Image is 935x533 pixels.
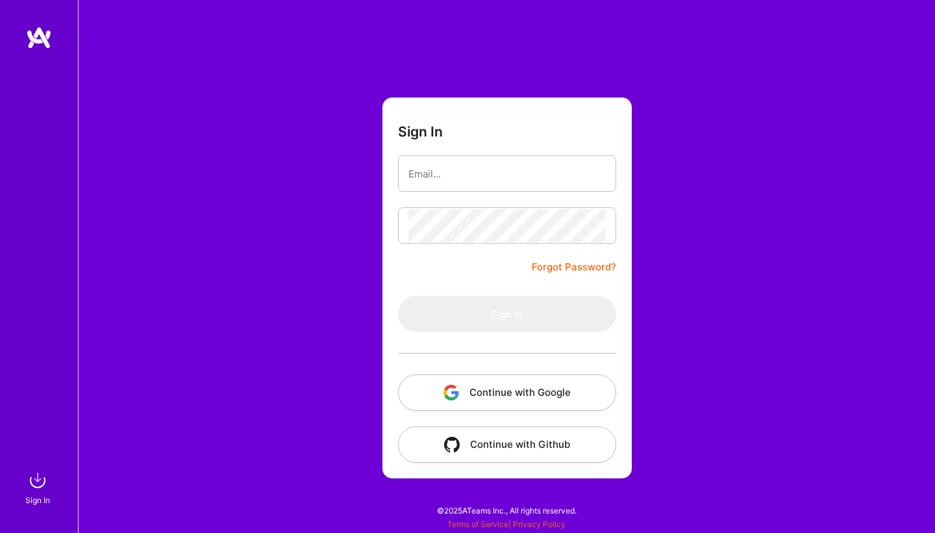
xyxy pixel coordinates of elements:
[25,467,51,493] img: sign in
[26,26,52,49] img: logo
[447,519,508,529] a: Terms of Service
[398,374,616,411] button: Continue with Google
[398,123,443,140] h3: Sign In
[444,437,460,452] img: icon
[513,519,566,529] a: Privacy Policy
[447,519,566,529] span: |
[27,467,51,507] a: sign inSign In
[25,493,50,507] div: Sign In
[532,259,616,275] a: Forgot Password?
[443,385,459,400] img: icon
[408,157,606,190] input: Email...
[398,296,616,332] button: Sign In
[78,494,935,526] div: © 2025 ATeams Inc., All rights reserved.
[398,426,616,463] button: Continue with Github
